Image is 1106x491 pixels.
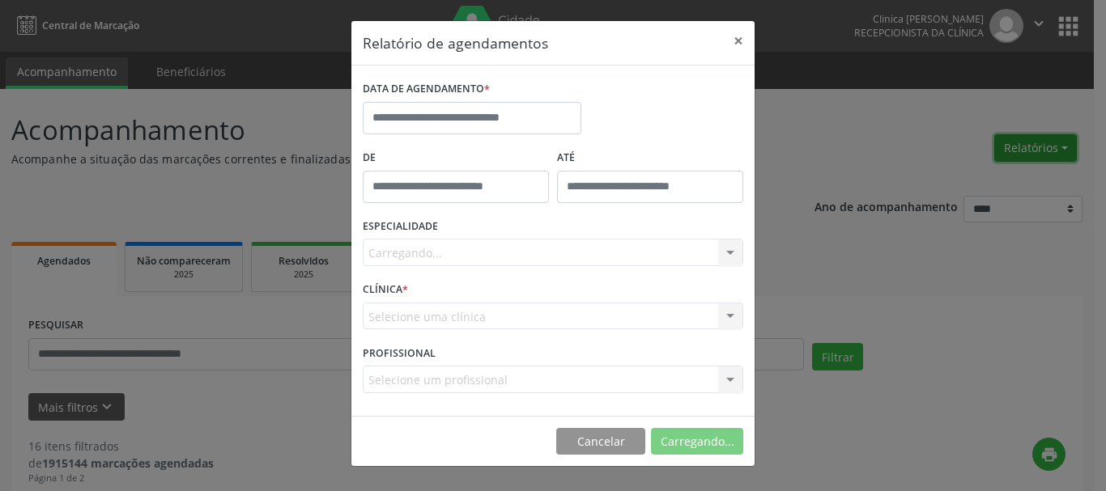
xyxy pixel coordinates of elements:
h5: Relatório de agendamentos [363,32,548,53]
label: DATA DE AGENDAMENTO [363,77,490,102]
button: Carregando... [651,428,743,455]
label: CLÍNICA [363,277,408,303]
label: De [363,146,549,171]
label: ESPECIALIDADE [363,214,438,239]
button: Cancelar [556,428,645,455]
button: Close [722,21,755,61]
label: ATÉ [557,146,743,171]
label: PROFISSIONAL [363,341,436,366]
